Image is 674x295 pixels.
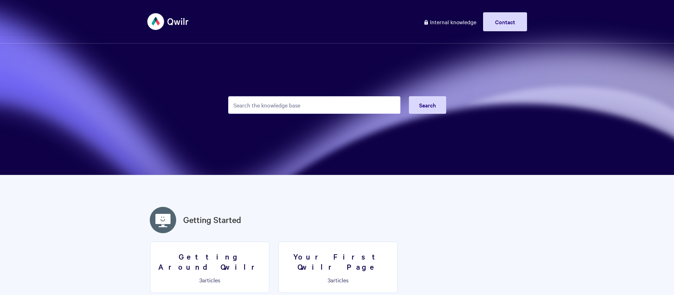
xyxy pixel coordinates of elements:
[278,242,398,293] a: Your First Qwilr Page 3articles
[409,96,446,114] button: Search
[228,96,400,114] input: Search the knowledge base
[418,12,482,31] a: Internal knowledge
[183,214,241,226] a: Getting Started
[283,251,393,271] h3: Your First Qwilr Page
[483,12,527,31] a: Contact
[155,277,265,283] p: articles
[150,242,269,293] a: Getting Around Qwilr 3articles
[147,8,189,35] img: Qwilr Help Center
[199,276,202,284] span: 3
[283,277,393,283] p: articles
[419,101,436,109] span: Search
[328,276,330,284] span: 3
[155,251,265,271] h3: Getting Around Qwilr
